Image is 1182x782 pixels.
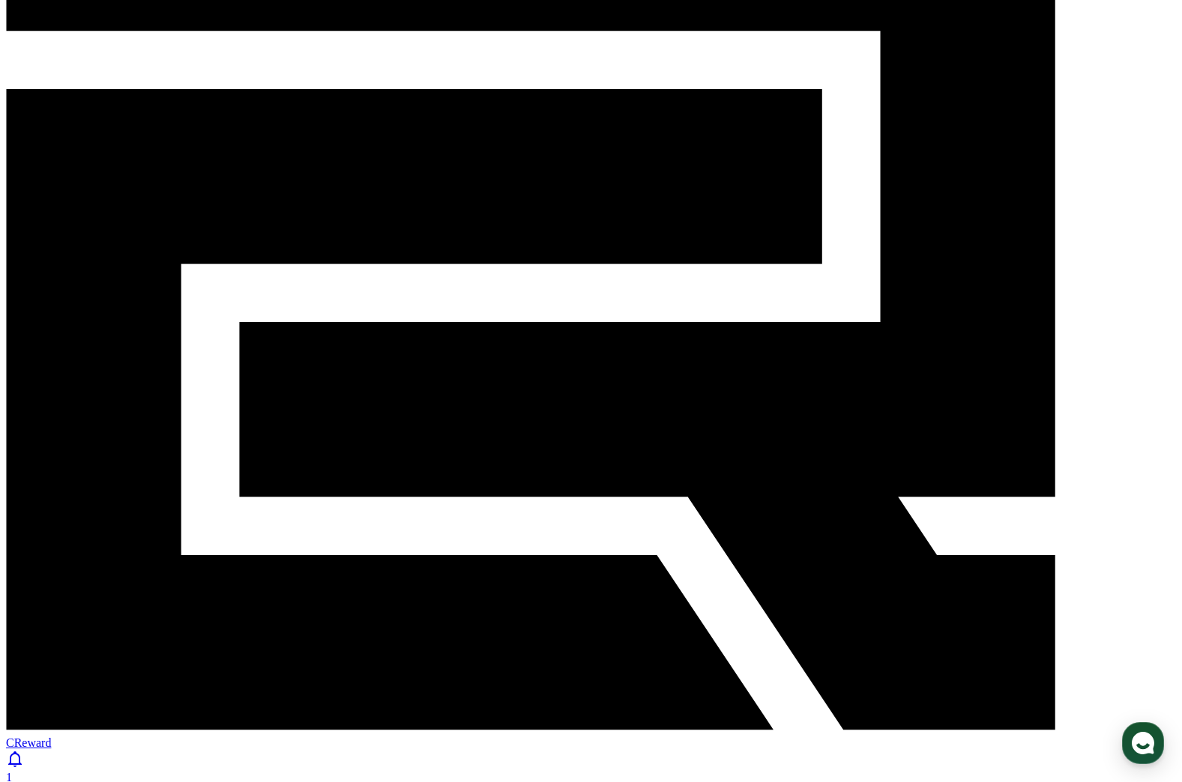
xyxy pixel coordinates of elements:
a: 설정 [193,475,288,512]
a: CReward [6,723,1176,749]
a: 대화 [99,475,193,512]
span: CReward [6,736,51,749]
span: 대화 [137,498,155,510]
span: 홈 [47,497,56,509]
span: 설정 [232,497,250,509]
a: 홈 [4,475,99,512]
